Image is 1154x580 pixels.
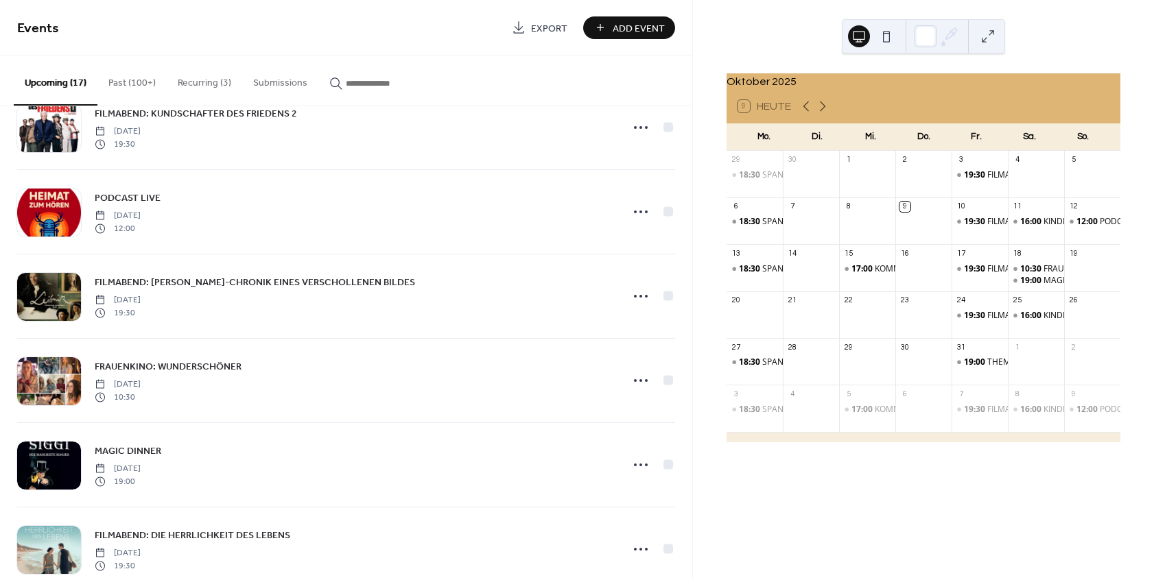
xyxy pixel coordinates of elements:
span: 19:00 [1020,275,1044,287]
a: MAGIC DINNER [95,443,161,459]
span: 18:30 [739,263,762,275]
div: 15 [843,248,853,258]
span: FILMABEND: KUNDSCHAFTER DES FRIEDENS 2 [95,107,297,121]
a: Export [502,16,578,39]
span: 12:00 [95,222,141,234]
a: FILMABEND: DIE HERRLICHKEIT DES LEBENS [95,527,290,543]
button: Recurring (3) [167,56,242,104]
div: KINDERKINO [1044,310,1092,322]
div: 2 [899,155,910,165]
div: 25 [1012,295,1022,306]
span: [DATE] [95,547,141,559]
div: Oktober 2025 [727,73,1120,90]
div: FRAUENKINO: WUNDERSCHÖNER [1008,263,1064,275]
div: KOMME WER WOLLE [839,263,895,275]
div: KINDERKINO [1008,310,1064,322]
span: 18:30 [739,404,762,415]
div: 24 [956,295,966,306]
div: KOMME WER WOLLE [875,263,954,275]
div: 1 [843,155,853,165]
div: 31 [956,342,966,352]
div: FILMABEND: ZWEIGSTELLE-BÜROKRATIE KENNT KEIN JENSEITS [952,404,1008,415]
div: 11 [1012,202,1022,212]
div: 6 [731,202,741,212]
span: 19:30 [964,216,987,228]
div: 9 [899,202,910,212]
div: KINDERKINO [1044,404,1092,415]
div: 5 [843,389,853,399]
div: SPANISCH A1 AB LEKTION 1 [727,263,783,275]
span: 17:00 [851,263,875,275]
div: 12 [1068,202,1079,212]
div: PODCAST LIVE [1064,404,1120,415]
div: SPANISCH A1 AB LEKTION 1 [762,357,869,368]
span: 19:30 [964,169,987,181]
button: Upcoming (17) [14,56,97,106]
span: FILMABEND: [PERSON_NAME]-CHRONIK EINES VERSCHOLLENEN BILDES [95,276,415,290]
div: 3 [956,155,966,165]
span: [DATE] [95,125,141,138]
span: 19:30 [964,310,987,322]
div: SPANISCH A1 AB LEKTION 1 [762,263,869,275]
div: SPANISCH A1 AB LEKTION 1 [762,216,869,228]
div: 23 [899,295,910,306]
span: 16:00 [1020,216,1044,228]
span: MAGIC DINNER [95,444,161,459]
div: Fr. [950,123,1003,151]
a: FILMABEND: [PERSON_NAME]-CHRONIK EINES VERSCHOLLENEN BILDES [95,274,415,290]
span: 18:30 [739,216,762,228]
div: KOMME WER WOLLE [839,404,895,415]
span: 16:00 [1020,310,1044,322]
div: 21 [787,295,797,306]
span: 18:30 [739,357,762,368]
span: 17:00 [851,404,875,415]
div: 28 [787,342,797,352]
span: 19:30 [964,263,987,275]
span: 19:30 [95,559,141,572]
div: 30 [787,155,797,165]
div: Di. [791,123,844,151]
div: 2 [1068,342,1079,352]
div: 5 [1068,155,1079,165]
span: 19:00 [95,475,141,487]
div: 7 [787,202,797,212]
div: 19 [1068,248,1079,258]
div: 20 [731,295,741,306]
div: 14 [787,248,797,258]
div: 13 [731,248,741,258]
span: Events [17,15,59,42]
div: Mo. [738,123,790,151]
div: FILMABEND: KUNDSCHAFTER DES FRIEDENS 2 [952,216,1008,228]
div: FILMABEND: ES IST NUR EINE PHASE, HASE [987,169,1153,181]
div: Sa. [1003,123,1056,151]
div: FILMABEND: ES IST NUR EINE PHASE, HASE [952,169,1008,181]
div: MAGIC DINNER [1008,275,1064,287]
div: Do. [897,123,950,151]
div: 8 [843,202,853,212]
span: Export [531,21,567,36]
div: KINDERKINO [1008,404,1064,415]
div: Mi. [844,123,897,151]
div: 27 [731,342,741,352]
span: FILMABEND: DIE HERRLICHKEIT DES LEBENS [95,529,290,543]
div: KINDERKINO [1008,216,1064,228]
div: 8 [1012,389,1022,399]
span: 10:30 [1020,263,1044,275]
div: FILMABEND: LEIBNIZ-CHRONIK EINES VERSCHOLLENEN BILDES [952,263,1008,275]
div: 22 [843,295,853,306]
span: FRAUENKINO: WUNDERSCHÖNER [95,360,242,374]
button: Add Event [583,16,675,39]
div: KINDERKINO [1044,216,1092,228]
a: FRAUENKINO: WUNDERSCHÖNER [95,359,242,374]
span: [DATE] [95,378,141,391]
div: 10 [956,202,966,212]
div: SPANISCH A1 AB LEKTION 1 [727,216,783,228]
a: FILMABEND: KUNDSCHAFTER DES FRIEDENS 2 [95,106,297,121]
button: Past (100+) [97,56,167,104]
div: 30 [899,342,910,352]
span: 10:30 [95,391,141,403]
div: FILMABEND: DIE HERRLICHKEIT DES LEBENS [952,310,1008,322]
div: THEMENKINO: DIE REISE NACH WIEN-KURATIERT VON CHRISTIANE SCHEINDL [952,357,1008,368]
div: SPANISCH A1 AB LEKTION 1 [727,169,783,181]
